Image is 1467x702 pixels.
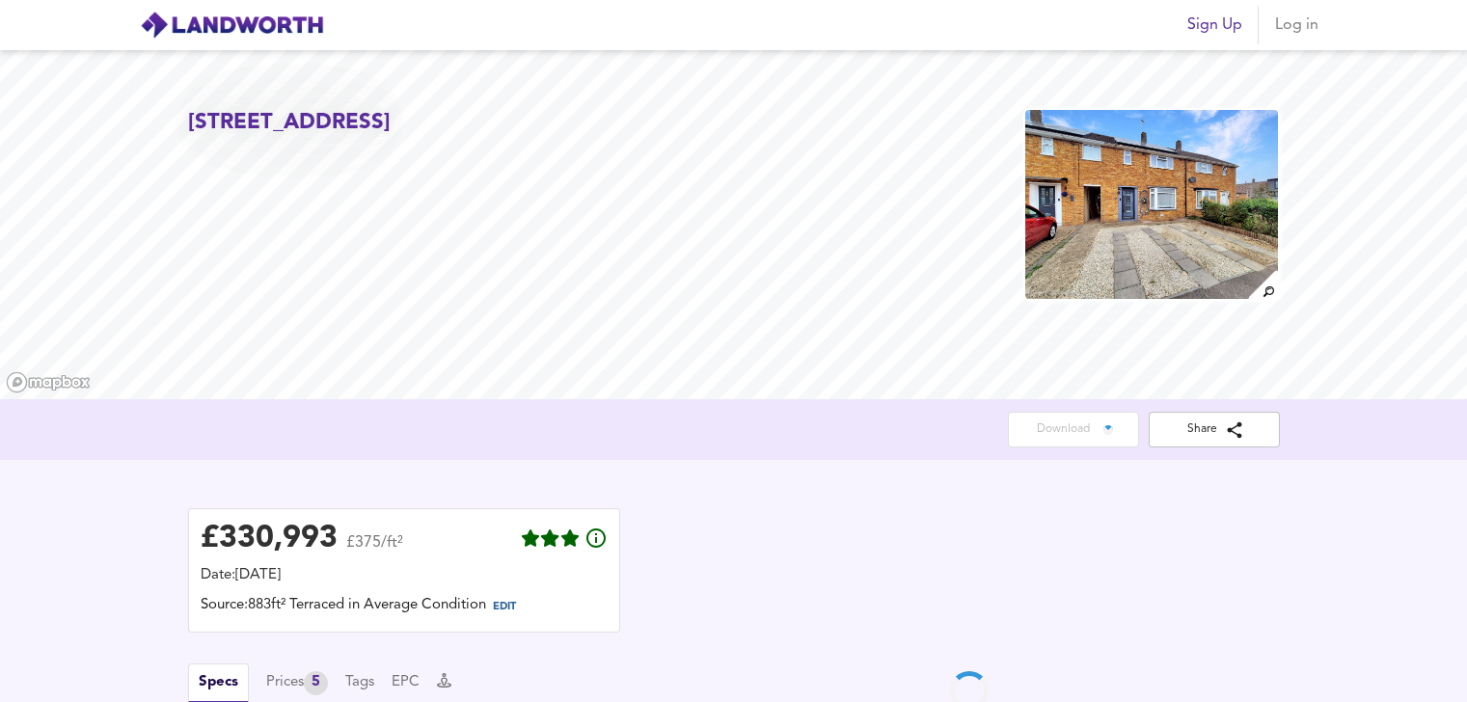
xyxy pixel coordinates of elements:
[1149,412,1280,447] button: Share
[1246,268,1280,302] img: search
[6,371,91,393] a: Mapbox homepage
[201,525,338,553] div: £ 330,993
[140,11,324,40] img: logo
[346,535,403,563] span: £375/ft²
[1187,12,1242,39] span: Sign Up
[201,565,608,586] div: Date: [DATE]
[201,595,608,620] div: Source: 883ft² Terraced in Average Condition
[188,108,391,138] h2: [STREET_ADDRESS]
[1164,419,1264,440] span: Share
[1023,108,1279,301] img: property
[493,602,516,612] span: EDIT
[266,671,328,695] button: Prices5
[345,672,374,693] button: Tags
[1180,6,1250,44] button: Sign Up
[266,671,328,695] div: Prices
[1274,12,1320,39] span: Log in
[304,671,328,695] div: 5
[392,672,420,693] button: EPC
[1266,6,1328,44] button: Log in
